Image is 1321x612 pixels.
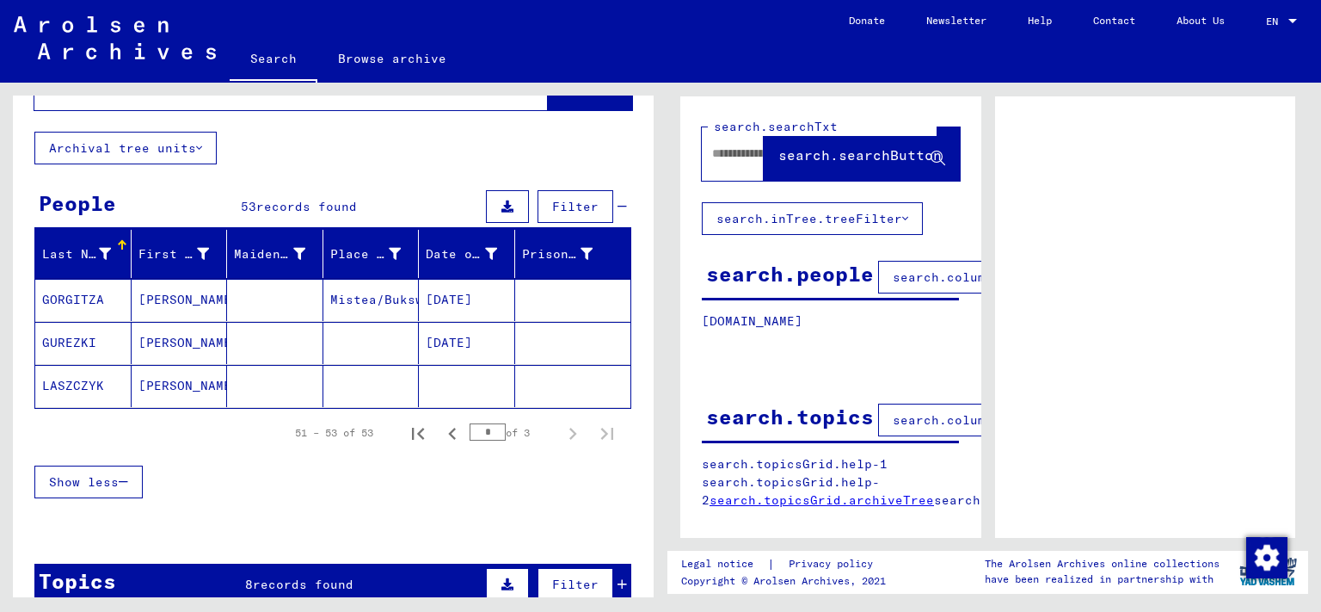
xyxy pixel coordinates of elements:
[323,279,420,321] mat-cell: Mistea/Bukswwino
[401,416,435,450] button: First page
[764,127,960,181] button: search.searchButton
[1236,550,1300,593] img: yv_logo.png
[39,566,116,597] div: Topics
[706,258,874,289] div: search.people
[317,38,467,79] a: Browse archive
[132,322,228,364] mat-cell: [PERSON_NAME]
[241,199,256,214] span: 53
[253,577,353,592] span: records found
[878,261,1108,294] button: search.columnFilter.filter
[538,568,613,601] button: Filter
[35,230,132,278] mat-header-cell: Last Name
[138,245,210,263] div: First Name
[985,572,1220,587] p: have been realized in partnership with
[230,38,317,83] a: Search
[590,416,624,450] button: Last page
[702,455,960,510] p: search.topicsGrid.help-1 search.topicsGrid.help-2 search.topicsGrid.manually.
[556,416,590,450] button: Next page
[435,416,470,450] button: Previous page
[39,188,116,219] div: People
[702,202,923,235] button: search.inTree.treeFilter
[538,190,613,223] button: Filter
[14,16,216,59] img: Arolsen_neg.svg
[234,240,327,268] div: Maiden Name
[35,365,132,407] mat-cell: LASZCZYK
[681,555,767,573] a: Legal notice
[138,240,231,268] div: First Name
[426,245,497,263] div: Date of Birth
[295,425,373,441] div: 51 – 53 of 53
[702,312,959,331] p: [DOMAIN_NAME]
[552,199,599,214] span: Filter
[522,240,615,268] div: Prisoner #
[132,279,228,321] mat-cell: [PERSON_NAME]
[893,412,1093,428] span: search.columnFilter.filter
[132,230,228,278] mat-header-cell: First Name
[49,474,119,490] span: Show less
[330,240,423,268] div: Place of Birth
[323,230,420,278] mat-header-cell: Place of Birth
[706,401,874,432] div: search.topics
[714,119,838,134] mat-label: search.searchTxt
[681,573,894,589] p: Copyright © Arolsen Archives, 2021
[227,230,323,278] mat-header-cell: Maiden Name
[42,245,111,263] div: Last Name
[710,492,934,508] a: search.topicsGrid.archiveTree
[893,269,1093,285] span: search.columnFilter.filter
[470,424,556,441] div: of 3
[522,245,593,263] div: Prisoner #
[34,132,217,164] button: Archival tree units
[34,466,143,498] button: Show less
[419,322,515,364] mat-cell: [DATE]
[330,245,402,263] div: Place of Birth
[1266,15,1285,28] span: EN
[245,577,253,592] span: 8
[515,230,631,278] mat-header-cell: Prisoner #
[985,556,1220,572] p: The Arolsen Archives online collections
[778,146,942,164] span: search.searchButton
[552,577,599,592] span: Filter
[419,230,515,278] mat-header-cell: Date of Birth
[1246,537,1287,578] img: Change consent
[35,322,132,364] mat-cell: GUREZKI
[775,555,894,573] a: Privacy policy
[419,279,515,321] mat-cell: [DATE]
[42,240,132,268] div: Last Name
[234,245,305,263] div: Maiden Name
[256,199,357,214] span: records found
[681,555,894,573] div: |
[1245,536,1287,578] div: Change consent
[35,279,132,321] mat-cell: GORGITZA
[878,404,1108,436] button: search.columnFilter.filter
[426,240,519,268] div: Date of Birth
[132,365,228,407] mat-cell: [PERSON_NAME]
